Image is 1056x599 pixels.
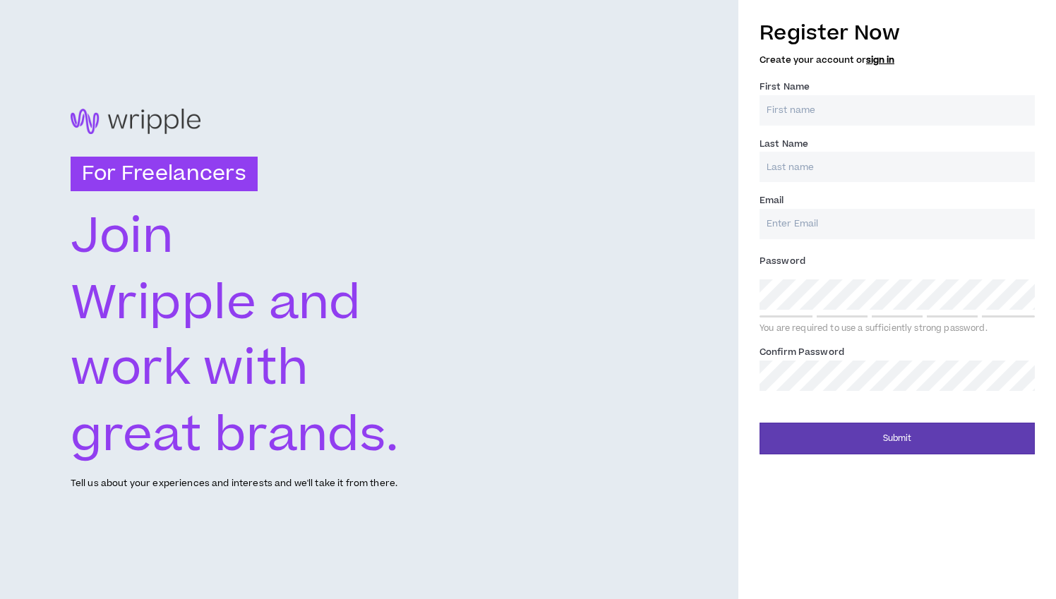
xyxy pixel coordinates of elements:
text: Join [71,202,174,272]
label: Last Name [760,133,808,155]
label: Email [760,189,784,212]
div: You are required to use a sufficiently strong password. [760,323,1035,334]
h3: For Freelancers [71,157,258,192]
h3: Register Now [760,18,1035,48]
h5: Create your account or [760,55,1035,65]
button: Submit [760,423,1035,454]
text: work with [71,334,308,404]
input: Last name [760,152,1035,182]
input: First name [760,95,1035,126]
text: Wripple and [71,269,363,338]
label: First Name [760,75,810,98]
p: Tell us about your experiences and interests and we'll take it from there. [71,477,397,490]
span: Password [760,255,805,267]
input: Enter Email [760,209,1035,239]
label: Confirm Password [760,341,844,363]
text: great brands. [71,401,401,470]
a: sign in [866,54,894,66]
